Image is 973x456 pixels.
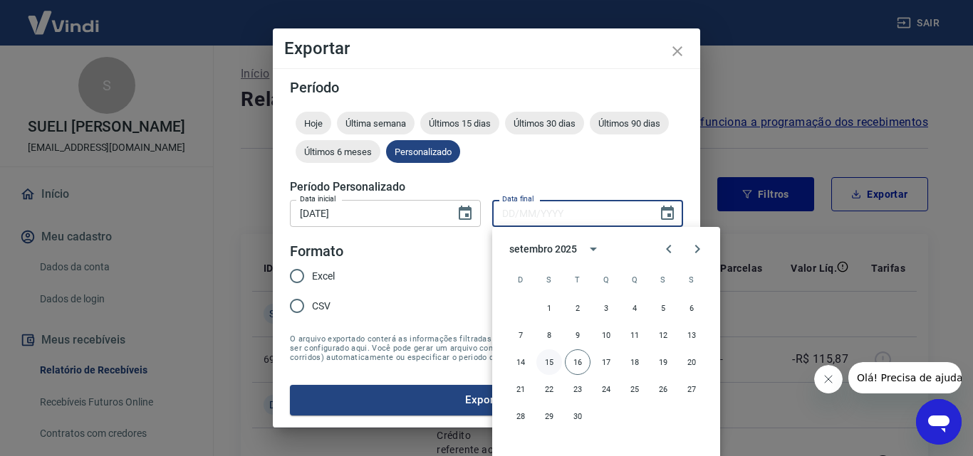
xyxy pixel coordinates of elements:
button: 6 [679,295,704,321]
button: Choose date, selected date is 1 de set de 2025 [451,199,479,228]
button: 23 [565,376,590,402]
span: domingo [508,265,534,294]
h5: Período Personalizado [290,180,683,194]
div: setembro 2025 [509,242,577,257]
button: 16 [565,349,590,375]
span: Excel [312,269,335,284]
button: 3 [593,295,619,321]
span: quinta-feira [622,265,647,294]
button: 18 [622,349,647,375]
iframe: Botão para abrir a janela de mensagens [916,399,962,445]
button: 9 [565,322,590,348]
button: 13 [679,322,704,348]
span: segunda-feira [536,265,562,294]
input: DD/MM/YYYY [492,200,647,226]
h4: Exportar [284,40,689,57]
button: 27 [679,376,704,402]
div: Hoje [296,112,331,134]
button: 21 [508,376,534,402]
div: Últimos 15 dias [420,112,499,134]
button: 4 [622,295,647,321]
input: DD/MM/YYYY [290,200,445,226]
span: quarta-feira [593,265,619,294]
span: Últimos 15 dias [420,118,499,129]
button: close [660,34,694,68]
button: 1 [536,295,562,321]
button: 2 [565,295,590,321]
span: Personalizado [386,147,460,157]
button: 8 [536,322,562,348]
span: terça-feira [565,265,590,294]
span: Últimos 6 meses [296,147,380,157]
button: Next month [683,235,712,263]
button: 20 [679,349,704,375]
span: Última semana [337,118,415,129]
button: 29 [536,403,562,429]
button: 22 [536,376,562,402]
button: 17 [593,349,619,375]
button: 5 [650,295,676,321]
button: 28 [508,403,534,429]
button: 7 [508,322,534,348]
button: Previous month [655,235,683,263]
span: Últimos 90 dias [590,118,669,129]
div: Personalizado [386,140,460,163]
button: 25 [622,376,647,402]
div: Últimos 30 dias [505,112,584,134]
button: 24 [593,376,619,402]
div: Últimos 90 dias [590,112,669,134]
button: Exportar [290,385,683,415]
span: sexta-feira [650,265,676,294]
button: 14 [508,349,534,375]
h5: Período [290,80,683,95]
button: 26 [650,376,676,402]
button: 12 [650,322,676,348]
span: CSV [312,299,331,314]
button: 10 [593,322,619,348]
span: Olá! Precisa de ajuda? [9,10,120,21]
span: O arquivo exportado conterá as informações filtradas na tela anterior com exceção do período que ... [290,334,683,362]
button: 11 [622,322,647,348]
div: Última semana [337,112,415,134]
span: sábado [679,265,704,294]
button: calendar view is open, switch to year view [581,237,605,261]
button: 30 [565,403,590,429]
iframe: Mensagem da empresa [848,362,962,393]
label: Data final [502,193,534,204]
span: Últimos 30 dias [505,118,584,129]
button: 19 [650,349,676,375]
iframe: Fechar mensagem [814,365,843,393]
button: Choose date [653,199,682,228]
label: Data inicial [300,193,336,204]
div: Últimos 6 meses [296,140,380,163]
legend: Formato [290,241,343,262]
span: Hoje [296,118,331,129]
button: 15 [536,349,562,375]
